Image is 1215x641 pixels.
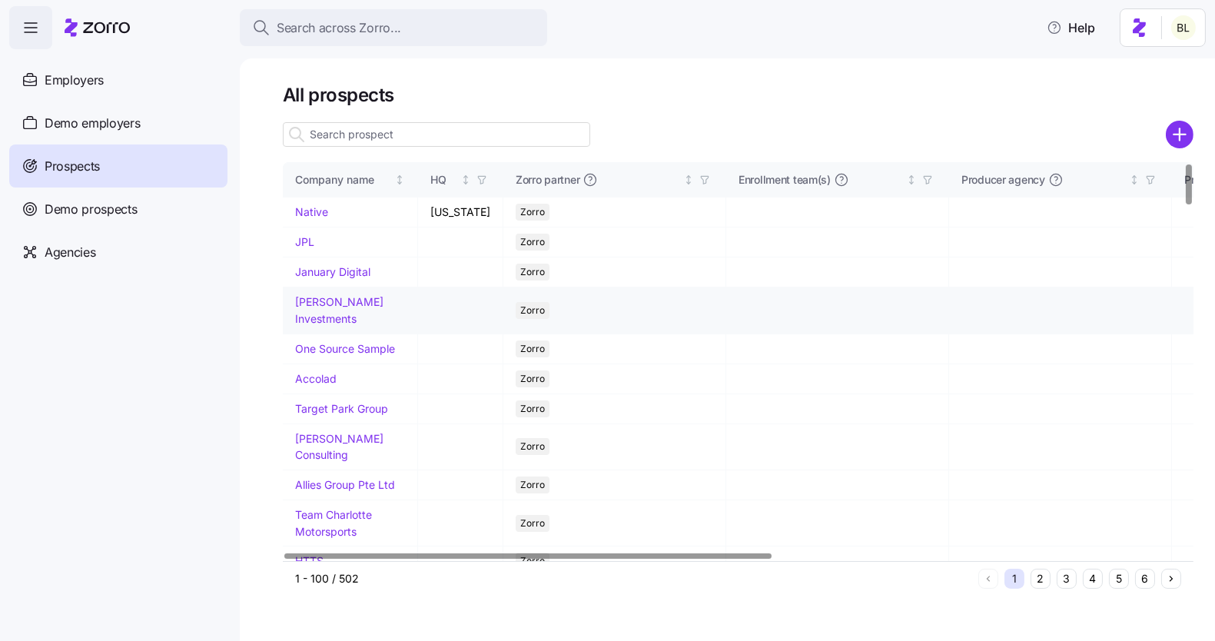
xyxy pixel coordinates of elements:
input: Search prospect [283,122,590,147]
div: 1 - 100 / 502 [295,571,972,586]
div: Not sorted [1129,174,1140,185]
button: Help [1034,12,1107,43]
div: Company name [295,171,392,188]
button: Search across Zorro... [240,9,547,46]
div: HQ [430,171,457,188]
button: 2 [1031,569,1051,589]
a: Employers [9,58,227,101]
a: [PERSON_NAME] Investments [295,295,383,325]
span: Enrollment team(s) [739,172,831,188]
span: Demo prospects [45,200,138,219]
div: Not sorted [906,174,917,185]
span: Zorro [520,370,545,387]
span: Agencies [45,243,95,262]
a: Team Charlotte Motorsports [295,508,372,538]
div: Not sorted [683,174,694,185]
span: Zorro [520,234,545,251]
button: 4 [1083,569,1103,589]
button: 6 [1135,569,1155,589]
span: Zorro [520,204,545,221]
a: Prospects [9,144,227,188]
th: Producer agencyNot sorted [949,162,1172,198]
h1: All prospects [283,83,1193,107]
span: Zorro [520,477,545,493]
button: Next page [1161,569,1181,589]
button: Previous page [978,569,998,589]
a: January Digital [295,265,370,278]
th: Company nameNot sorted [283,162,418,198]
span: Search across Zorro... [277,18,401,38]
th: Zorro partnerNot sorted [503,162,726,198]
span: Demo employers [45,114,141,133]
span: Zorro partner [516,172,579,188]
button: 5 [1109,569,1129,589]
span: Zorro [520,438,545,455]
svg: add icon [1166,121,1193,148]
span: Zorro [520,400,545,417]
a: Accolad [295,372,337,385]
span: Employers [45,71,104,90]
span: Zorro [520,302,545,319]
td: [US_STATE] [418,198,503,228]
span: Zorro [520,264,545,281]
a: Target Park Group [295,402,388,415]
span: Producer agency [961,172,1045,188]
a: Native [295,205,328,218]
span: Zorro [520,340,545,357]
div: Not sorted [460,174,471,185]
div: Not sorted [394,174,405,185]
img: 2fabda6663eee7a9d0b710c60bc473af [1171,15,1196,40]
a: Demo employers [9,101,227,144]
a: JPL [295,235,314,248]
button: 1 [1004,569,1024,589]
a: [PERSON_NAME] Consulting [295,432,383,462]
th: Enrollment team(s)Not sorted [726,162,949,198]
th: HQNot sorted [418,162,503,198]
button: 3 [1057,569,1077,589]
a: Demo prospects [9,188,227,231]
span: Help [1047,18,1095,37]
span: Prospects [45,157,100,176]
a: Agencies [9,231,227,274]
a: One Source Sample [295,342,395,355]
a: Allies Group Pte Ltd [295,478,395,491]
span: Zorro [520,515,545,532]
